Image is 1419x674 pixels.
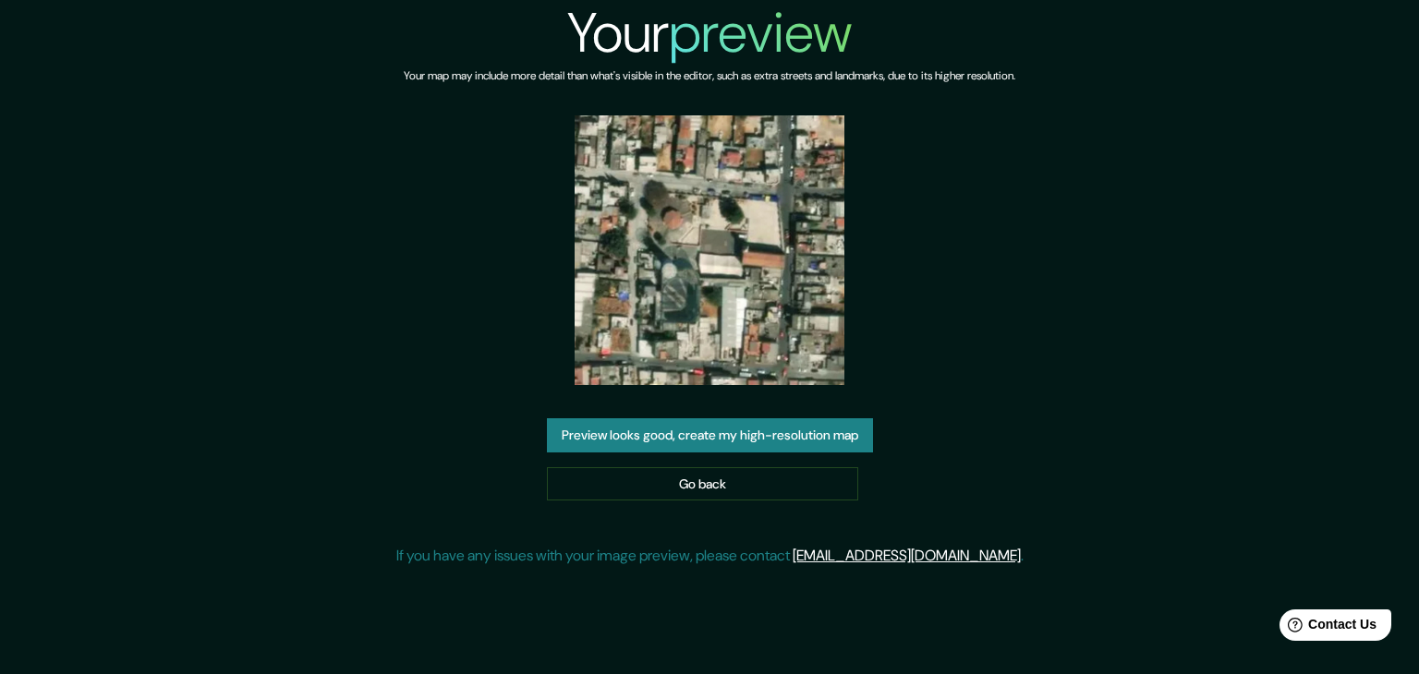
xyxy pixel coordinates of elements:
h6: Your map may include more detail than what's visible in the editor, such as extra streets and lan... [404,66,1015,86]
p: If you have any issues with your image preview, please contact . [396,545,1024,567]
iframe: Help widget launcher [1255,602,1399,654]
button: Preview looks good, create my high-resolution map [547,418,873,452]
img: created-map-preview [575,115,844,385]
a: Go back [547,467,858,501]
a: [EMAIL_ADDRESS][DOMAIN_NAME] [793,546,1021,565]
